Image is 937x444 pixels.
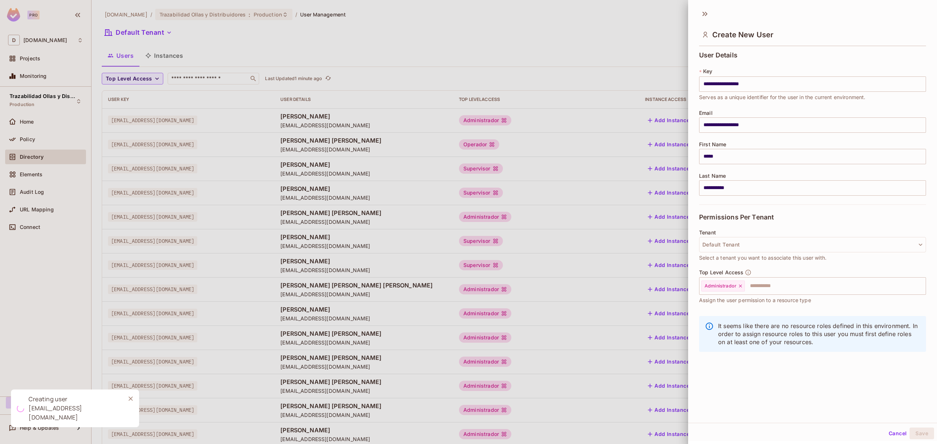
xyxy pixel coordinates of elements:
[125,393,136,404] button: Close
[699,52,738,59] span: User Details
[699,230,716,236] span: Tenant
[699,110,713,116] span: Email
[712,30,773,39] span: Create New User
[699,254,826,262] span: Select a tenant you want to associate this user with.
[699,173,726,179] span: Last Name
[910,428,934,439] button: Save
[886,428,910,439] button: Cancel
[699,296,811,304] span: Assign the user permission to a resource type
[699,270,743,275] span: Top Level Access
[699,93,866,101] span: Serves as a unique identifier for the user in the current environment.
[701,281,745,291] div: Administrador
[699,214,774,221] span: Permissions Per Tenant
[699,237,926,252] button: Default Tenant
[718,322,920,346] p: It seems like there are no resource roles defined in this environment. In order to assign resourc...
[699,142,727,147] span: First Name
[703,68,712,74] span: Key
[29,395,119,422] div: Creating user [EMAIL_ADDRESS][DOMAIN_NAME]
[705,283,736,289] span: Administrador
[922,285,923,286] button: Open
